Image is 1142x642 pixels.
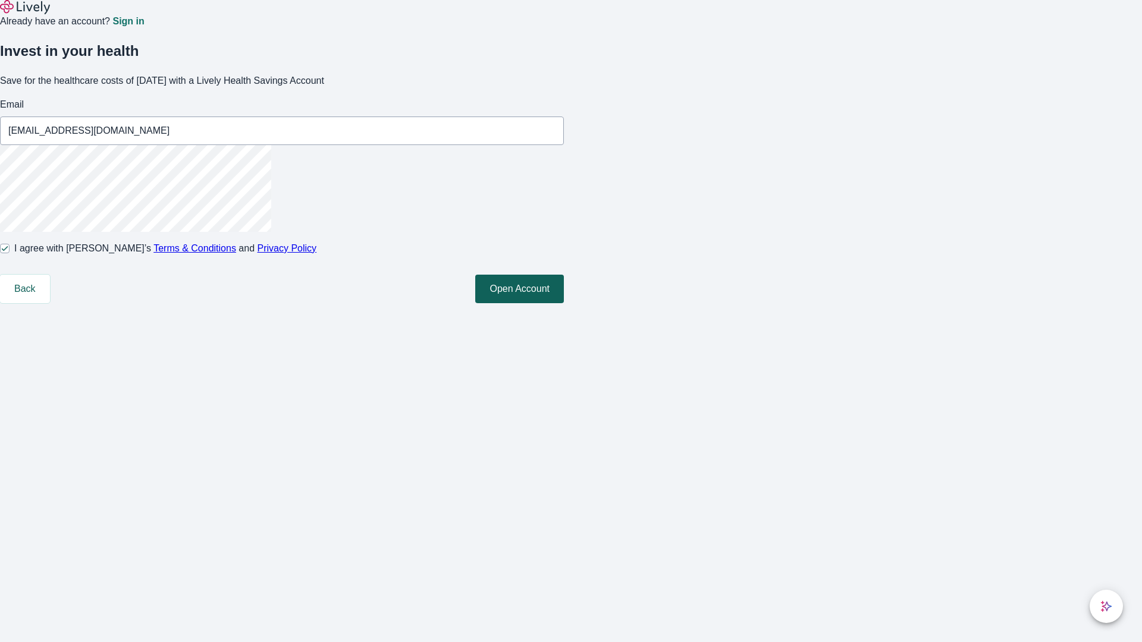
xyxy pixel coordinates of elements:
a: Sign in [112,17,144,26]
button: Open Account [475,275,564,303]
span: I agree with [PERSON_NAME]’s and [14,241,316,256]
a: Privacy Policy [258,243,317,253]
a: Terms & Conditions [153,243,236,253]
button: chat [1090,590,1123,623]
svg: Lively AI Assistant [1100,600,1112,612]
